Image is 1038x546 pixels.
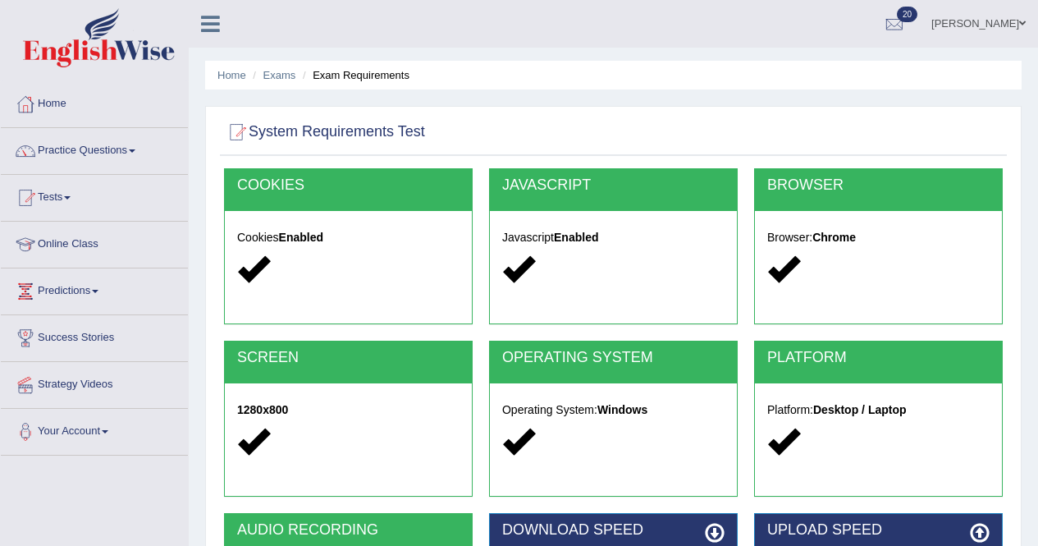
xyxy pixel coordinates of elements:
h2: AUDIO RECORDING [237,522,460,539]
h2: SCREEN [237,350,460,366]
h2: DOWNLOAD SPEED [502,522,725,539]
strong: Enabled [279,231,323,244]
strong: 1280x800 [237,403,288,416]
a: Practice Questions [1,128,188,169]
h2: System Requirements Test [224,120,425,145]
a: Predictions [1,268,188,310]
a: Online Class [1,222,188,263]
a: Your Account [1,409,188,450]
a: Home [1,81,188,122]
strong: Windows [597,403,647,416]
h2: BROWSER [767,177,990,194]
a: Strategy Videos [1,362,188,403]
li: Exam Requirements [299,67,409,83]
h5: Cookies [237,232,460,244]
strong: Enabled [554,231,598,244]
h2: JAVASCRIPT [502,177,725,194]
h2: PLATFORM [767,350,990,366]
h5: Platform: [767,404,990,416]
span: 20 [897,7,917,22]
h5: Javascript [502,232,725,244]
strong: Chrome [812,231,856,244]
strong: Desktop / Laptop [813,403,907,416]
h5: Operating System: [502,404,725,416]
h2: COOKIES [237,177,460,194]
a: Home [217,69,246,81]
h2: UPLOAD SPEED [767,522,990,539]
h2: OPERATING SYSTEM [502,350,725,366]
a: Exams [263,69,296,81]
h5: Browser: [767,232,990,244]
a: Success Stories [1,315,188,356]
a: Tests [1,175,188,216]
